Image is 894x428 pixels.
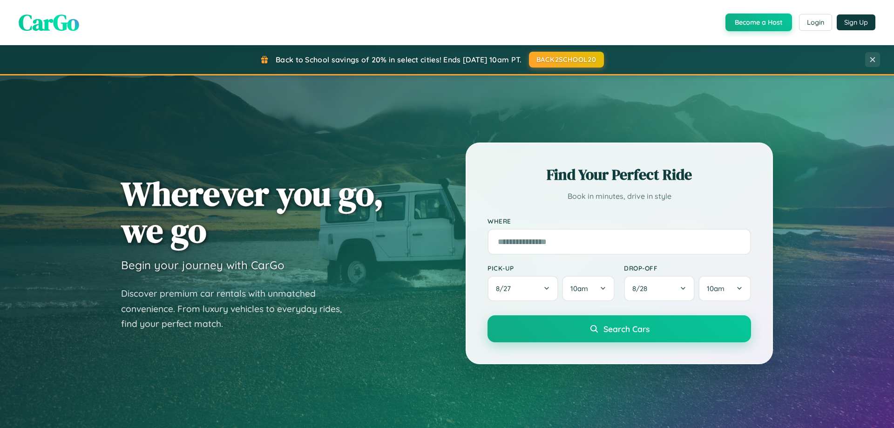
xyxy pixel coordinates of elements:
button: 10am [562,276,615,301]
h3: Begin your journey with CarGo [121,258,284,272]
span: Search Cars [603,324,650,334]
button: 8/28 [624,276,695,301]
label: Where [488,217,751,225]
button: Sign Up [837,14,875,30]
p: Book in minutes, drive in style [488,190,751,203]
span: CarGo [19,7,79,38]
span: 10am [570,284,588,293]
label: Pick-up [488,264,615,272]
button: Search Cars [488,315,751,342]
button: Login [799,14,832,31]
h2: Find Your Perfect Ride [488,164,751,185]
button: BACK2SCHOOL20 [529,52,604,68]
button: 10am [698,276,751,301]
span: Back to School savings of 20% in select cities! Ends [DATE] 10am PT. [276,55,521,64]
span: 8 / 28 [632,284,652,293]
span: 8 / 27 [496,284,515,293]
span: 10am [707,284,725,293]
button: 8/27 [488,276,558,301]
button: Become a Host [725,14,792,31]
label: Drop-off [624,264,751,272]
h1: Wherever you go, we go [121,175,384,249]
p: Discover premium car rentals with unmatched convenience. From luxury vehicles to everyday rides, ... [121,286,354,332]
